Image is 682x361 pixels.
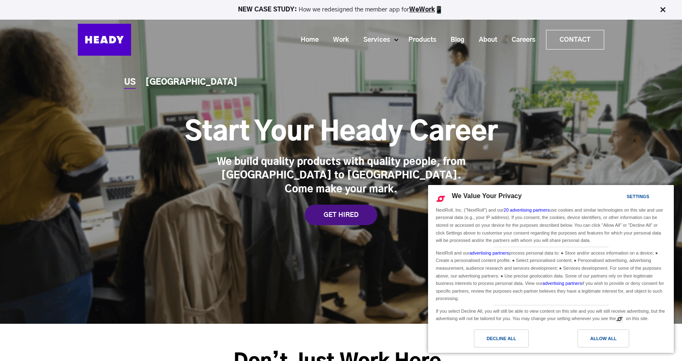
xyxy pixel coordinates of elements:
[546,30,604,49] a: Contact
[504,208,550,212] a: 20 advertising partners
[501,32,539,47] a: Careers
[590,334,616,343] div: Allow All
[627,192,649,201] div: Settings
[323,32,353,47] a: Work
[185,116,498,149] h1: Start Your Heady Career
[469,250,509,255] a: advertising partners
[542,281,582,286] a: advertising partners
[434,305,668,323] div: If you select Decline All, you will still be able to view content on this site and you will still...
[305,205,377,225] a: GET HIRED
[145,78,238,87] a: [GEOGRAPHIC_DATA]
[398,32,440,47] a: Products
[238,7,299,13] strong: NEW CASE STUDY:
[4,6,678,14] p: How we redesigned the member app for
[659,6,667,14] img: Close Bar
[435,6,443,14] img: app emoji
[139,30,604,50] div: Navigation Menu
[434,205,668,245] div: NextRoll, Inc. ("NextRoll") and our use cookies and similar technologies on this site and use per...
[78,24,131,56] img: Heady_Logo_Web-01 (1)
[469,32,501,47] a: About
[409,7,435,13] a: WeWork
[214,156,468,197] div: We build quality products with quality people, from [GEOGRAPHIC_DATA] to [GEOGRAPHIC_DATA]. Come ...
[551,329,669,352] a: Allow All
[124,78,136,87] a: US
[290,32,323,47] a: Home
[487,334,516,343] div: Decline All
[353,32,394,47] a: Services
[433,329,551,352] a: Decline All
[612,190,632,205] a: Settings
[452,192,522,199] span: We Value Your Privacy
[434,247,668,303] div: NextRoll and our process personal data to: ● Store and/or access information on a device; ● Creat...
[440,32,469,47] a: Blog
